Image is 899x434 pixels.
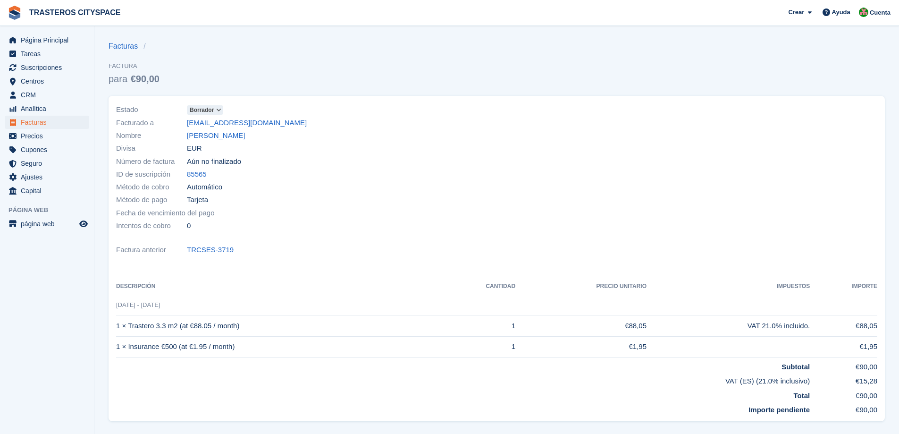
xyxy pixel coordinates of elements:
strong: Subtotal [781,363,810,371]
a: menu [5,129,89,143]
span: Borrador [190,106,214,114]
th: CANTIDAD [438,279,515,294]
a: TRASTEROS CITYSPACE [25,5,125,20]
a: 85565 [187,169,207,180]
span: Nombre [116,130,187,141]
td: 1 × Insurance €500 (at €1.95 / month) [116,336,438,357]
td: VAT (ES) (21.0% inclusivo) [116,372,810,387]
span: Seguro [21,157,77,170]
a: menú [5,217,89,230]
td: 1 [438,315,515,337]
span: Intentos de cobro [116,221,187,231]
div: VAT 21.0% incluido. [647,321,810,332]
span: Página web [8,205,94,215]
span: Ayuda [832,8,850,17]
a: menu [5,61,89,74]
a: menu [5,47,89,60]
td: €90,00 [810,401,877,416]
a: menu [5,143,89,156]
a: TRCSES-3719 [187,245,234,255]
span: Facturas [21,116,77,129]
span: Analítica [21,102,77,115]
strong: Total [793,391,810,400]
span: Estado [116,104,187,115]
span: Factura anterior [116,245,187,255]
span: para [109,74,127,84]
span: Cuenta [870,8,891,17]
td: €15,28 [810,372,877,387]
span: Aún no finalizado [187,156,241,167]
a: Facturas [109,41,143,52]
span: Centros [21,75,77,88]
span: Divisa [116,143,187,154]
th: Importe [810,279,877,294]
span: CRM [21,88,77,102]
span: [DATE] - [DATE] [116,301,160,308]
span: Capital [21,184,77,197]
span: Precios [21,129,77,143]
nav: breadcrumbs [109,41,160,52]
span: EUR [187,143,202,154]
span: Factura [109,61,160,71]
span: Método de pago [116,195,187,205]
span: Facturado a [116,118,187,128]
span: Ajustes [21,170,77,184]
td: €1,95 [515,336,647,357]
a: menu [5,116,89,129]
th: Precio unitario [515,279,647,294]
a: menu [5,34,89,47]
span: Crear [788,8,804,17]
span: Método de cobro [116,182,187,193]
a: menu [5,88,89,102]
strong: Importe pendiente [748,406,810,414]
span: Número de factura [116,156,187,167]
span: ID de suscripción [116,169,187,180]
a: menu [5,184,89,197]
span: Tarjeta [187,195,208,205]
a: Borrador [187,104,223,115]
span: página web [21,217,77,230]
a: [EMAIL_ADDRESS][DOMAIN_NAME] [187,118,307,128]
span: Suscripciones [21,61,77,74]
a: [PERSON_NAME] [187,130,245,141]
a: menu [5,170,89,184]
a: menu [5,75,89,88]
td: €88,05 [515,315,647,337]
td: €90,00 [810,357,877,372]
th: Descripción [116,279,438,294]
span: Fecha de vencimiento del pago [116,208,214,219]
span: Automático [187,182,222,193]
td: 1 [438,336,515,357]
a: menu [5,157,89,170]
span: €90,00 [131,74,160,84]
td: €88,05 [810,315,877,337]
span: 0 [187,221,191,231]
img: stora-icon-8386f47178a22dfd0bd8f6a31ec36ba5ce8667c1dd55bd0f319d3a0aa187defe.svg [8,6,22,20]
th: Impuestos [647,279,810,294]
span: Página Principal [21,34,77,47]
a: Vista previa de la tienda [78,218,89,230]
span: Tareas [21,47,77,60]
td: 1 × Trastero 3.3 m2 (at €88.05 / month) [116,315,438,337]
td: €1,95 [810,336,877,357]
a: menu [5,102,89,115]
span: Cupones [21,143,77,156]
td: €90,00 [810,387,877,401]
img: CitySpace [859,8,868,17]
